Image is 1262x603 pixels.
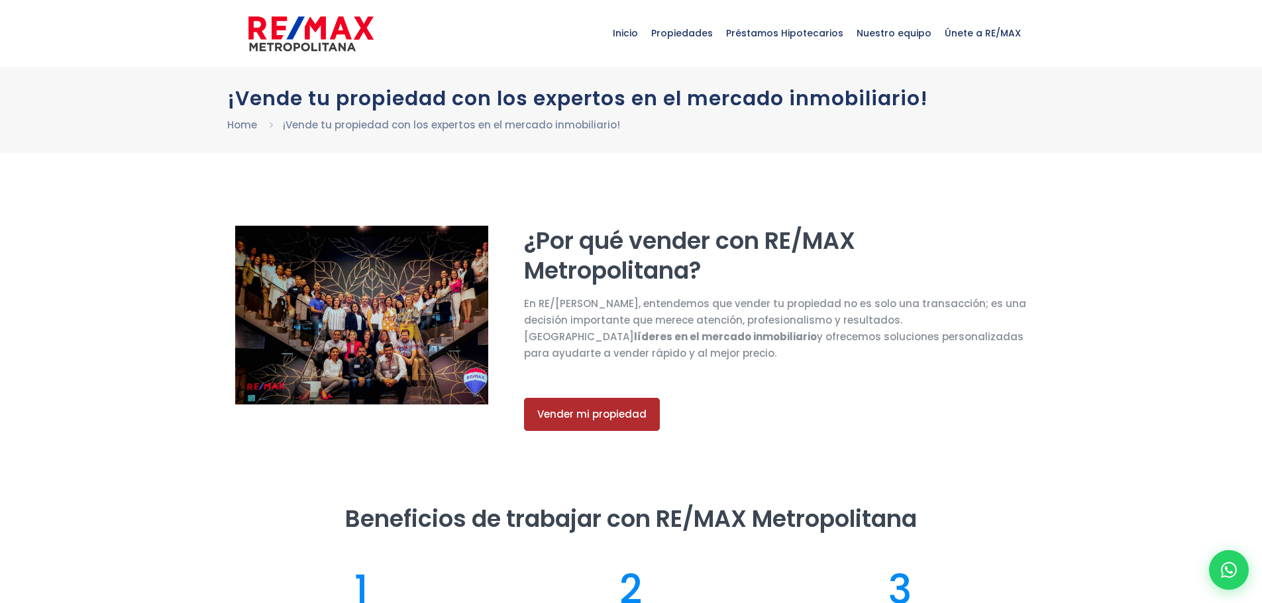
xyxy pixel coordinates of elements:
[606,13,645,53] span: Inicio
[283,118,620,132] a: ¡Vende tu propiedad con los expertos en el mercado inmobiliario!
[938,13,1027,53] span: Únete a RE/MAX
[645,13,719,53] span: Propiedades
[537,408,647,420] span: Vender mi propiedad
[719,13,850,53] span: Préstamos Hipotecarios
[524,295,1027,361] p: En RE/[PERSON_NAME], entendemos que vender tu propiedad no es solo una transacción; es una decisi...
[850,13,938,53] span: Nuestro equipo
[227,118,257,132] a: Home
[248,14,374,54] img: remax-metropolitana-logo
[634,330,817,344] strong: líderes en el mercado inmobiliario
[235,504,1027,533] h2: Beneficios de trabajar con RE/MAX Metropolitana
[524,398,660,431] a: Vender mi propiedad
[227,87,1035,110] h1: ¡Vende tu propiedad con los expertos en el mercado inmobiliario!
[524,226,1027,285] h2: ¿Por qué vender con RE/MAX Metropolitana?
